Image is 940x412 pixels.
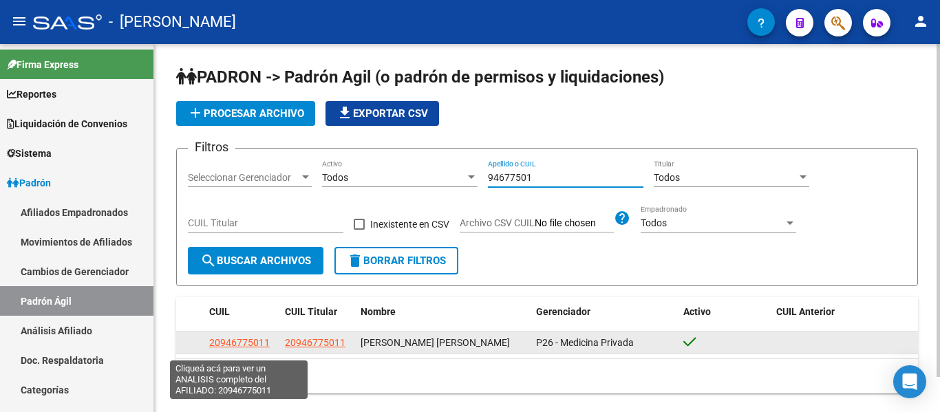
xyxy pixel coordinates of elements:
span: Buscar Archivos [200,254,311,267]
span: - [PERSON_NAME] [109,7,236,37]
button: Borrar Filtros [334,247,458,274]
datatable-header-cell: CUIL [204,297,279,327]
span: CUIL Anterior [776,306,835,317]
mat-icon: delete [347,252,363,269]
span: Todos [641,217,667,228]
span: PADRON -> Padrón Agil (o padrón de permisos y liquidaciones) [176,67,664,87]
span: Liquidación de Convenios [7,116,127,131]
span: CUIL Titular [285,306,337,317]
datatable-header-cell: Nombre [355,297,531,327]
mat-icon: menu [11,13,28,30]
button: Procesar archivo [176,101,315,126]
mat-icon: add [187,105,204,121]
span: Inexistente en CSV [370,216,449,232]
span: Exportar CSV [337,107,428,120]
span: P26 - Medicina Privada [536,337,634,348]
span: Seleccionar Gerenciador [188,172,299,184]
mat-icon: help [614,210,630,226]
span: CUIL [209,306,230,317]
span: Padrón [7,175,51,191]
span: 20946775011 [285,337,345,348]
datatable-header-cell: CUIL Anterior [771,297,919,327]
div: Open Intercom Messenger [893,365,926,398]
span: Archivo CSV CUIL [460,217,535,228]
datatable-header-cell: Gerenciador [531,297,679,327]
span: Nombre [361,306,396,317]
datatable-header-cell: Activo [678,297,771,327]
span: Sistema [7,146,52,161]
span: Todos [322,172,348,183]
button: Exportar CSV [325,101,439,126]
mat-icon: person [912,13,929,30]
span: Procesar archivo [187,107,304,120]
span: Borrar Filtros [347,254,446,267]
mat-icon: file_download [337,105,353,121]
button: Buscar Archivos [188,247,323,274]
h3: Filtros [188,138,235,157]
span: Reportes [7,87,56,102]
input: Archivo CSV CUIL [535,217,614,230]
div: 1 total [176,359,918,393]
span: 20946775011 [209,337,270,348]
mat-icon: search [200,252,217,269]
datatable-header-cell: CUIL Titular [279,297,355,327]
span: [PERSON_NAME] [PERSON_NAME] [361,337,510,348]
span: Activo [683,306,711,317]
span: Todos [654,172,680,183]
span: Firma Express [7,57,78,72]
span: Gerenciador [536,306,590,317]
